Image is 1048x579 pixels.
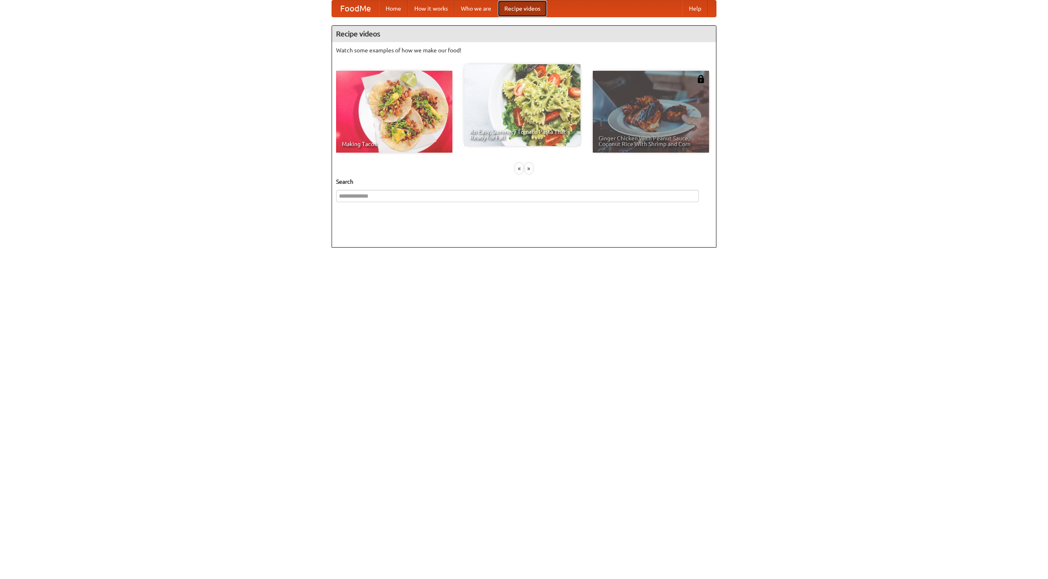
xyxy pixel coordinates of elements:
h5: Search [336,178,712,186]
div: » [525,163,533,173]
a: Making Tacos [336,71,452,153]
img: 483408.png [697,75,705,83]
a: An Easy, Summery Tomato Pasta That's Ready for Fall [464,64,580,146]
div: « [515,163,523,173]
a: Home [379,0,408,17]
span: Making Tacos [342,141,447,147]
h4: Recipe videos [332,26,716,42]
a: Recipe videos [498,0,547,17]
a: How it works [408,0,454,17]
a: Who we are [454,0,498,17]
span: An Easy, Summery Tomato Pasta That's Ready for Fall [470,129,575,140]
a: FoodMe [332,0,379,17]
p: Watch some examples of how we make our food! [336,46,712,54]
a: Help [682,0,708,17]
